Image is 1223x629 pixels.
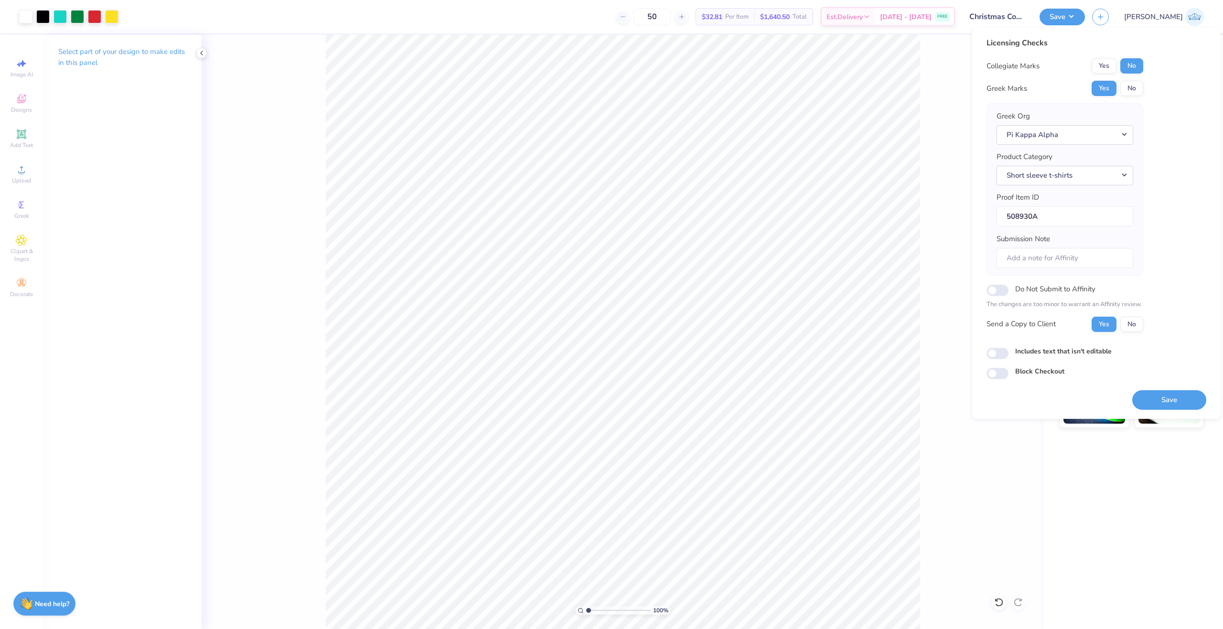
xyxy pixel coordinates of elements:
[1120,81,1143,96] button: No
[1124,11,1183,22] span: [PERSON_NAME]
[997,111,1030,122] label: Greek Org
[997,234,1050,245] label: Submission Note
[997,166,1133,185] button: Short sleeve t-shirts
[14,212,29,220] span: Greek
[1185,8,1204,26] img: Josephine Amber Orros
[1124,8,1204,26] a: [PERSON_NAME]
[826,12,863,22] span: Est. Delivery
[760,12,790,22] span: $1,640.50
[11,71,33,78] span: Image AI
[1040,9,1085,25] button: Save
[5,247,38,263] span: Clipart & logos
[997,248,1133,268] input: Add a note for Affinity
[1015,346,1112,356] label: Includes text that isn't editable
[1092,81,1116,96] button: Yes
[11,106,32,114] span: Designs
[987,37,1143,49] div: Licensing Checks
[987,61,1040,72] div: Collegiate Marks
[997,192,1039,203] label: Proof Item ID
[997,151,1052,162] label: Product Category
[10,141,33,149] span: Add Text
[58,46,186,68] p: Select part of your design to make edits in this panel
[1092,58,1116,74] button: Yes
[633,8,671,25] input: – –
[880,12,932,22] span: [DATE] - [DATE]
[937,13,947,20] span: FREE
[793,12,807,22] span: Total
[1015,283,1095,295] label: Do Not Submit to Affinity
[12,177,31,184] span: Upload
[962,7,1032,26] input: Untitled Design
[653,606,668,615] span: 100 %
[1015,366,1064,376] label: Block Checkout
[725,12,749,22] span: Per Item
[702,12,722,22] span: $32.81
[987,83,1027,94] div: Greek Marks
[1120,58,1143,74] button: No
[1092,317,1116,332] button: Yes
[10,290,33,298] span: Decorate
[987,319,1056,330] div: Send a Copy to Client
[1120,317,1143,332] button: No
[987,300,1143,309] p: The changes are too minor to warrant an Affinity review.
[1132,390,1206,410] button: Save
[35,599,69,608] strong: Need help?
[997,125,1133,145] button: Pi Kappa Alpha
